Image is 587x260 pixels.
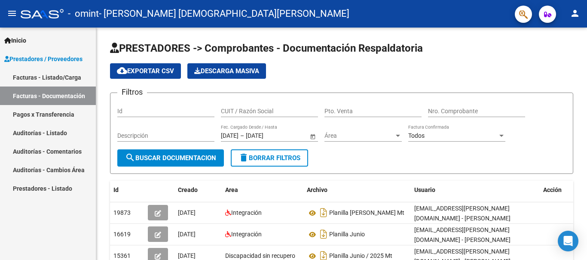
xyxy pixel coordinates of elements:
button: Open calendar [308,132,317,141]
datatable-header-cell: Creado [174,181,222,199]
span: Integración [231,231,262,238]
span: Área [324,132,394,139]
span: – [240,132,244,139]
input: Fecha inicio [221,132,238,139]
span: Acción [543,186,562,193]
span: [EMAIL_ADDRESS][PERSON_NAME][DOMAIN_NAME] - [PERSON_NAME] [PERSON_NAME] [414,205,511,232]
span: [DATE] [178,209,196,216]
span: 16619 [113,231,131,238]
datatable-header-cell: Usuario [411,181,540,199]
span: Creado [178,186,198,193]
span: Planilla Junio / 2025 Mt [329,253,392,260]
span: Integración [231,209,262,216]
button: Buscar Documentacion [117,149,224,167]
mat-icon: menu [7,8,17,19]
span: 19873 [113,209,131,216]
span: - omint [68,4,99,23]
button: Descarga Masiva [187,63,266,79]
mat-icon: search [125,152,135,163]
span: Prestadores / Proveedores [4,54,83,64]
button: Exportar CSV [110,63,181,79]
span: Usuario [414,186,435,193]
span: Discapacidad sin recupero [225,252,295,259]
span: Descarga Masiva [194,67,259,75]
span: Planilla [PERSON_NAME] Mt [329,210,404,217]
span: Buscar Documentacion [125,154,216,162]
div: Open Intercom Messenger [558,231,578,251]
datatable-header-cell: Acción [540,181,583,199]
input: Fecha fin [246,132,288,139]
app-download-masive: Descarga masiva de comprobantes (adjuntos) [187,63,266,79]
span: Id [113,186,119,193]
span: Todos [408,132,425,139]
span: [EMAIL_ADDRESS][PERSON_NAME][DOMAIN_NAME] - [PERSON_NAME] [PERSON_NAME] [414,226,511,253]
span: - [PERSON_NAME] [DEMOGRAPHIC_DATA][PERSON_NAME] [99,4,349,23]
span: PRESTADORES -> Comprobantes - Documentación Respaldatoria [110,42,423,54]
datatable-header-cell: Archivo [303,181,411,199]
span: Inicio [4,36,26,45]
span: [DATE] [178,231,196,238]
mat-icon: cloud_download [117,65,127,76]
i: Descargar documento [318,206,329,220]
span: Archivo [307,186,327,193]
span: Planilla Junio [329,231,365,238]
span: Exportar CSV [117,67,174,75]
mat-icon: person [570,8,580,19]
span: Borrar Filtros [238,154,300,162]
span: Area [225,186,238,193]
mat-icon: delete [238,152,249,163]
datatable-header-cell: Area [222,181,303,199]
span: 15361 [113,252,131,259]
span: [DATE] [178,252,196,259]
datatable-header-cell: Id [110,181,144,199]
i: Descargar documento [318,227,329,241]
h3: Filtros [117,86,147,98]
button: Borrar Filtros [231,149,308,167]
